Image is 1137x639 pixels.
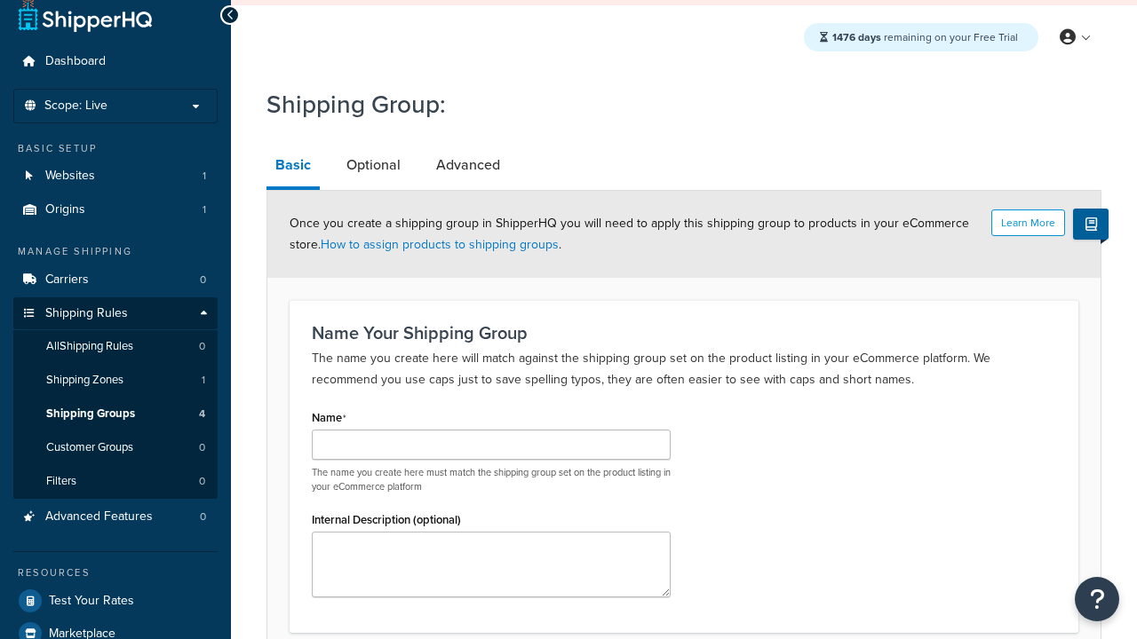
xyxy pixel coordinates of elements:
[45,306,128,321] span: Shipping Rules
[199,474,205,489] span: 0
[13,264,218,296] a: Carriers0
[49,594,134,609] span: Test Your Rates
[13,297,218,330] a: Shipping Rules
[46,339,133,354] span: All Shipping Rules
[312,323,1056,343] h3: Name Your Shipping Group
[266,144,320,190] a: Basic
[13,193,218,226] li: Origins
[46,406,135,422] span: Shipping Groups
[312,411,346,425] label: Name
[13,141,218,156] div: Basic Setup
[312,348,1056,390] p: The name you create here will match against the shipping group set on the product listing in your...
[13,565,218,580] div: Resources
[13,244,218,259] div: Manage Shipping
[13,160,218,193] li: Websites
[46,474,76,489] span: Filters
[45,202,85,217] span: Origins
[45,169,95,184] span: Websites
[13,364,218,397] a: Shipping Zones1
[290,214,969,254] span: Once you create a shipping group in ShipperHQ you will need to apply this shipping group to produ...
[13,585,218,617] a: Test Your Rates
[13,364,218,397] li: Shipping Zones
[44,99,107,114] span: Scope: Live
[46,373,123,388] span: Shipping Zones
[13,501,218,533] li: Advanced Features
[832,29,881,45] strong: 1476 days
[13,398,218,430] li: Shipping Groups
[13,193,218,226] a: Origins1
[13,431,218,464] li: Customer Groups
[202,373,205,388] span: 1
[13,330,218,363] a: AllShipping Rules0
[13,465,218,498] a: Filters0
[991,209,1065,236] button: Learn More
[199,339,205,354] span: 0
[45,54,106,69] span: Dashboard
[13,160,218,193] a: Websites1
[199,406,205,422] span: 4
[1073,209,1109,240] button: Show Help Docs
[13,431,218,464] a: Customer Groups0
[1075,577,1119,621] button: Open Resource Center
[13,297,218,500] li: Shipping Rules
[200,509,206,525] span: 0
[13,501,218,533] a: Advanced Features0
[200,272,206,288] span: 0
[45,509,153,525] span: Advanced Features
[266,87,1079,122] h1: Shipping Group:
[312,466,671,493] p: The name you create here must match the shipping group set on the product listing in your eCommer...
[13,465,218,498] li: Filters
[46,440,133,455] span: Customer Groups
[13,264,218,296] li: Carriers
[312,513,461,526] label: Internal Description (optional)
[13,398,218,430] a: Shipping Groups4
[199,440,205,455] span: 0
[13,45,218,78] a: Dashboard
[203,169,206,184] span: 1
[832,29,1018,45] span: remaining on your Free Trial
[45,272,89,288] span: Carriers
[338,144,409,186] a: Optional
[203,202,206,217] span: 1
[427,144,509,186] a: Advanced
[321,235,559,254] a: How to assign products to shipping groups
